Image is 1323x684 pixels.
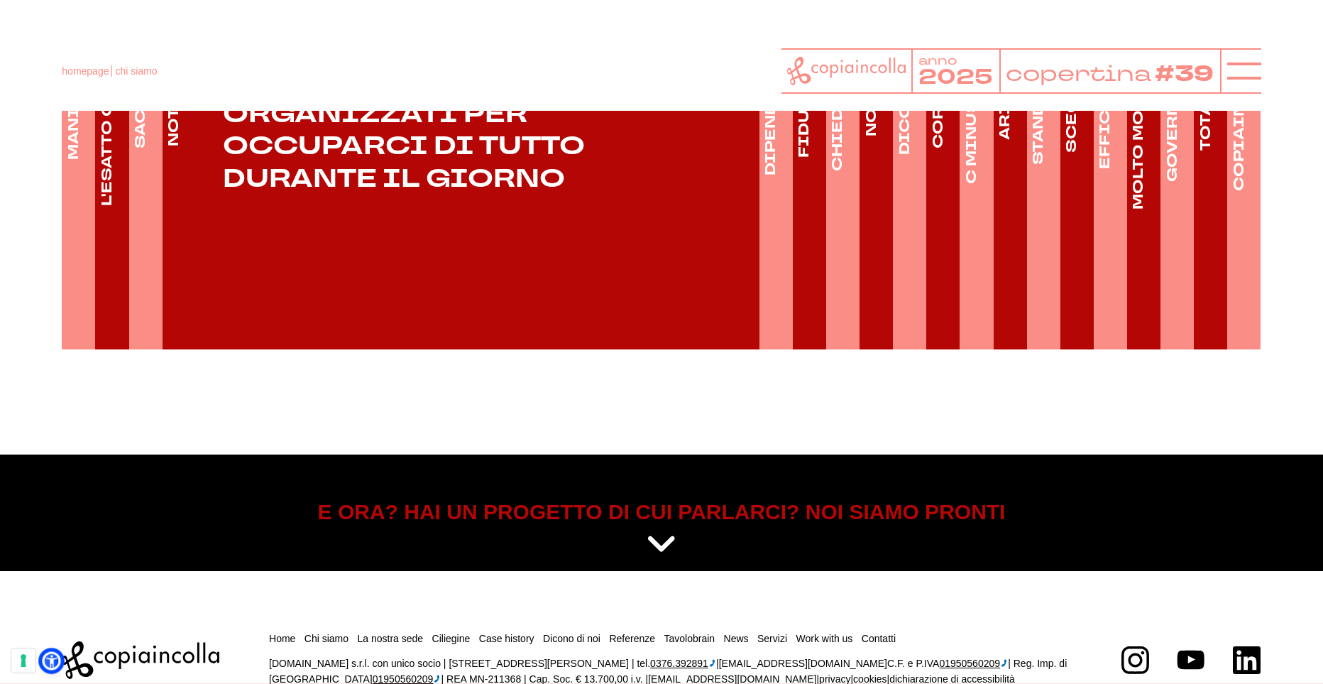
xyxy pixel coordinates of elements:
h4: DIPENDENTI [761,55,781,175]
h4: SCEGLI [1062,78,1082,153]
h4: L'ESATTO OPPOSTO [97,24,117,206]
ctc: Chiama 0376.392891 con Linkus Desktop Client [650,658,716,669]
a: homepage [62,65,109,77]
a: La nostra sede [358,633,424,644]
a: Chi siamo [304,633,348,644]
ctcspan: 0376.392891 [650,658,708,669]
a: Home [269,633,295,644]
p: NON LAVORIAMO DI NOTTE PERCHÉ SIAMO ABBASTANZA ORGANIZZATI PER OCCUPARCI DI TUTTO DURANTE IL GIORNO [163,34,759,196]
h4: COPIAINCOLLA [1229,40,1249,191]
h4: CORRE [928,82,948,148]
h4: NOTTE [164,84,184,146]
h4: MANIACI [64,71,84,160]
a: Servizi [757,633,787,644]
h4: TOTALE [1195,80,1215,151]
h5: E ORA? HAI UN PROGETTO DI CUI PARLARCI? NOI SIAMO PRONTI [72,497,1250,527]
h4: C MINUSCOLA [962,47,982,184]
h4: CHIEDERSI [828,59,847,171]
button: Le tue preferenze relative al consenso per le tecnologie di tracciamento [11,648,35,673]
h4: DICONO [894,75,914,155]
a: Apri il menu di accessibilità [42,651,60,670]
h4: ARIA [995,91,1015,140]
ctcspan: 01950560209 [939,658,1000,669]
h4: STANDARD [1028,65,1048,165]
a: Case history [479,633,534,644]
a: Dicono di noi [543,633,600,644]
h4: EFFICACIA [1095,62,1115,169]
h4: FIDUCIA [794,72,814,158]
a: News [724,633,749,644]
tspan: anno [918,53,957,68]
h4: MOLTO MOLTO BENE [1129,21,1148,210]
span: chi siamo [115,65,157,77]
a: Work with us [796,633,852,644]
a: Ciliegine [432,633,471,644]
tspan: #39 [1155,59,1214,89]
tspan: 2025 [918,63,992,91]
a: [EMAIL_ADDRESS][DOMAIN_NAME] [719,658,887,669]
tspan: copertina [1005,59,1151,87]
h4: GOVERNIAMO [1162,48,1182,182]
ctc: Chiama 01950560209 con Linkus Desktop Client [939,658,1008,669]
h4: NON [861,94,881,136]
h4: SACRO [131,82,150,148]
a: Contatti [862,633,896,644]
a: Referenze [609,633,655,644]
a: Tavolobrain [664,633,715,644]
